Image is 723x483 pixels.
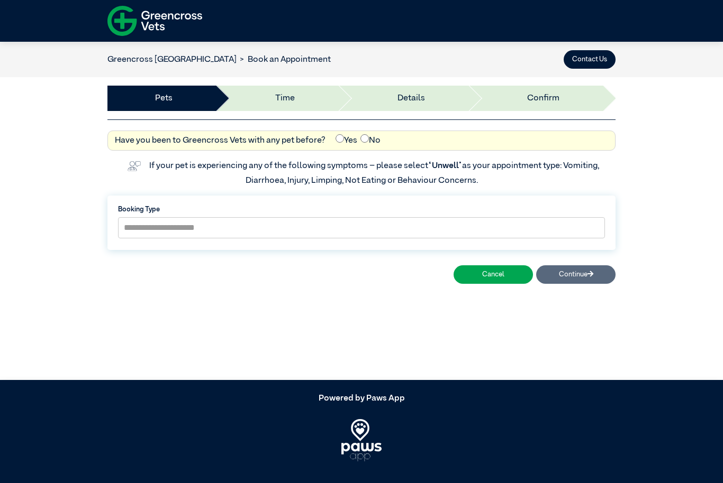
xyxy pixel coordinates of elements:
a: Greencross [GEOGRAPHIC_DATA] [107,55,237,64]
img: vet [124,157,144,174]
label: Have you been to Greencross Vets with any pet before? [115,134,326,147]
input: No [360,134,369,143]
li: Book an Appointment [237,53,331,66]
nav: breadcrumb [107,53,331,66]
label: Booking Type [118,205,605,215]
img: PawsApp [341,419,382,461]
input: Yes [336,134,344,143]
span: “Unwell” [428,162,462,170]
button: Cancel [454,265,533,284]
label: Yes [336,134,357,147]
img: f-logo [107,3,202,39]
h5: Powered by Paws App [107,394,616,404]
label: No [360,134,381,147]
a: Pets [155,92,173,105]
label: If your pet is experiencing any of the following symptoms – please select as your appointment typ... [149,162,601,185]
button: Contact Us [564,50,616,69]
